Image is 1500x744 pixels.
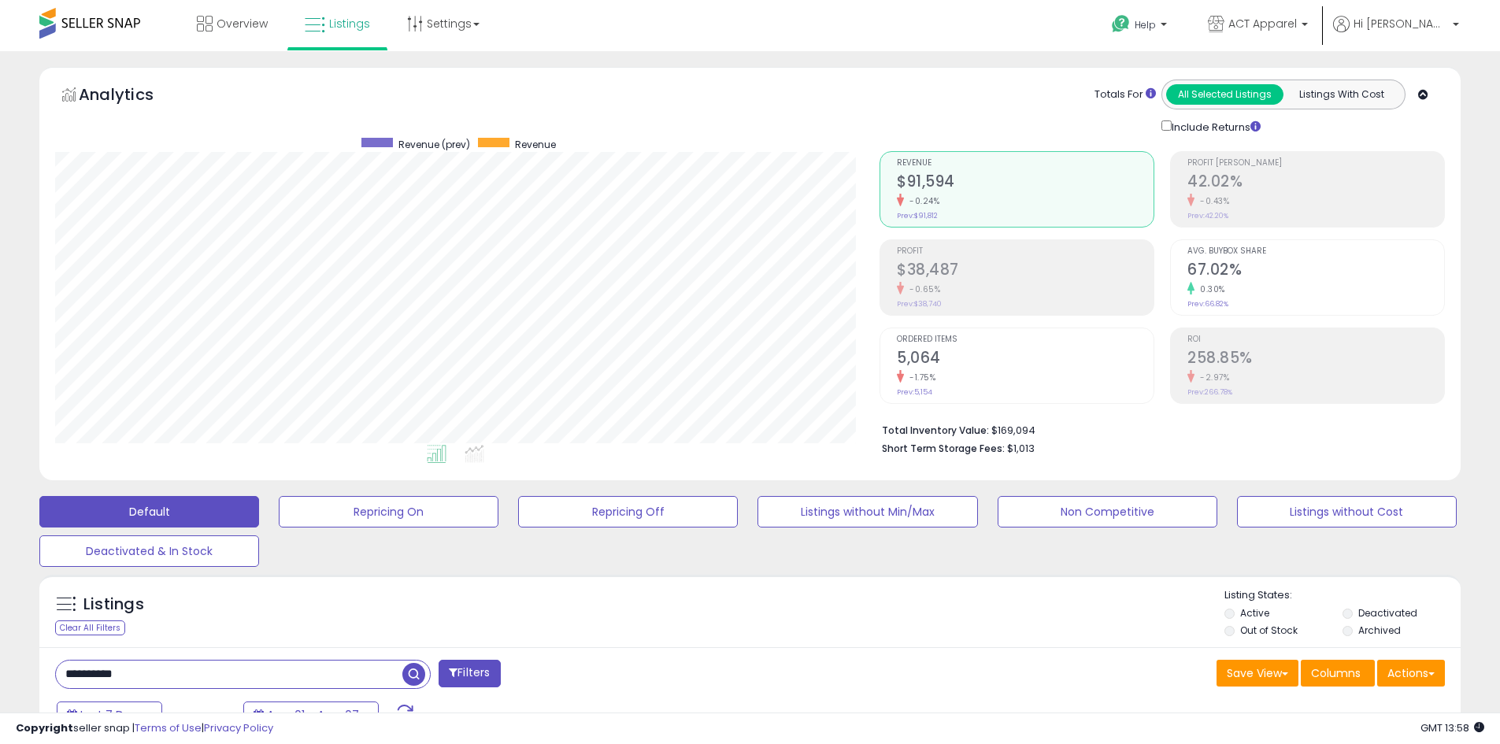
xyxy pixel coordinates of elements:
[897,172,1154,194] h2: $91,594
[80,707,143,723] span: Last 7 Days
[1358,606,1417,620] label: Deactivated
[217,16,268,31] span: Overview
[904,372,935,383] small: -1.75%
[267,707,359,723] span: Aug-01 - Aug-07
[1187,349,1444,370] h2: 258.85%
[1194,195,1229,207] small: -0.43%
[439,660,500,687] button: Filters
[279,496,498,527] button: Repricing On
[882,424,989,437] b: Total Inventory Value:
[1187,247,1444,256] span: Avg. Buybox Share
[165,709,237,724] span: Compared to:
[1187,387,1232,397] small: Prev: 266.78%
[398,138,470,151] span: Revenue (prev)
[204,720,273,735] a: Privacy Policy
[904,195,939,207] small: -0.24%
[1333,16,1459,51] a: Hi [PERSON_NAME]
[904,283,940,295] small: -0.65%
[243,701,379,728] button: Aug-01 - Aug-07
[1240,606,1269,620] label: Active
[1094,87,1156,102] div: Totals For
[897,349,1154,370] h2: 5,064
[1217,660,1298,687] button: Save View
[1228,16,1297,31] span: ACT Apparel
[1187,172,1444,194] h2: 42.02%
[1420,720,1484,735] span: 2025-08-15 13:58 GMT
[1224,588,1461,603] p: Listing States:
[1166,84,1283,105] button: All Selected Listings
[57,701,162,728] button: Last 7 Days
[1358,624,1401,637] label: Archived
[897,387,932,397] small: Prev: 5,154
[515,138,556,151] span: Revenue
[55,620,125,635] div: Clear All Filters
[1237,496,1457,527] button: Listings without Cost
[1194,372,1229,383] small: -2.97%
[1187,299,1228,309] small: Prev: 66.82%
[1187,261,1444,282] h2: 67.02%
[1311,665,1361,681] span: Columns
[1354,16,1448,31] span: Hi [PERSON_NAME]
[1194,283,1225,295] small: 0.30%
[1187,211,1228,220] small: Prev: 42.20%
[39,496,259,527] button: Default
[897,335,1154,344] span: Ordered Items
[329,16,370,31] span: Listings
[1099,2,1183,51] a: Help
[518,496,738,527] button: Repricing Off
[1377,660,1445,687] button: Actions
[1111,14,1131,34] i: Get Help
[897,247,1154,256] span: Profit
[135,720,202,735] a: Terms of Use
[1187,159,1444,168] span: Profit [PERSON_NAME]
[1150,117,1280,135] div: Include Returns
[897,159,1154,168] span: Revenue
[1007,441,1035,456] span: $1,013
[1135,18,1156,31] span: Help
[1283,84,1400,105] button: Listings With Cost
[998,496,1217,527] button: Non Competitive
[897,299,942,309] small: Prev: $38,740
[757,496,977,527] button: Listings without Min/Max
[882,420,1433,439] li: $169,094
[39,535,259,567] button: Deactivated & In Stock
[1301,660,1375,687] button: Columns
[1240,624,1298,637] label: Out of Stock
[1187,335,1444,344] span: ROI
[16,720,73,735] strong: Copyright
[83,594,144,616] h5: Listings
[897,261,1154,282] h2: $38,487
[79,83,184,109] h5: Analytics
[897,211,938,220] small: Prev: $91,812
[16,721,273,736] div: seller snap | |
[882,442,1005,455] b: Short Term Storage Fees:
